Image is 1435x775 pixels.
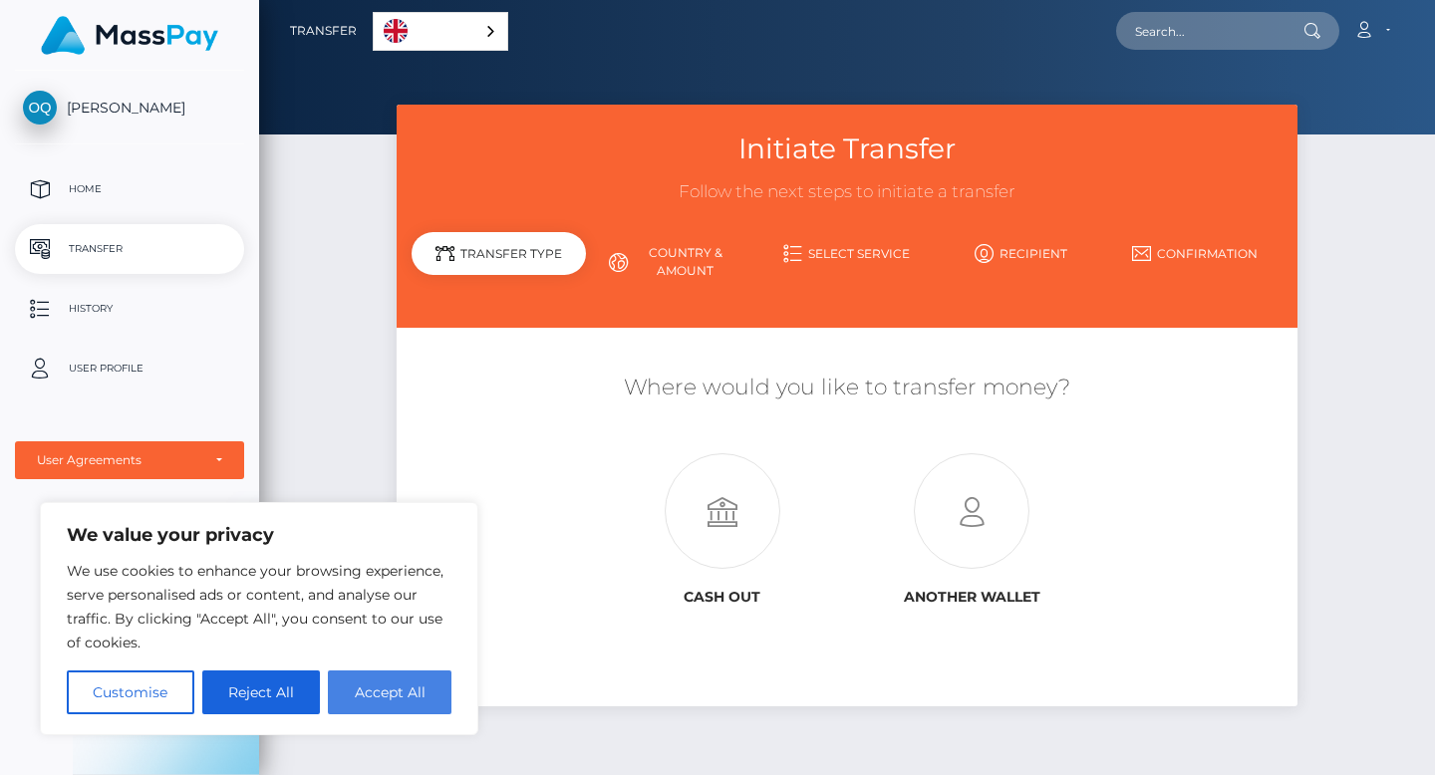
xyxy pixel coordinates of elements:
[15,441,244,479] button: User Agreements
[612,589,832,606] h6: Cash out
[934,236,1108,271] a: Recipient
[15,99,244,117] span: [PERSON_NAME]
[290,10,357,52] a: Transfer
[37,452,200,468] div: User Agreements
[15,284,244,334] a: History
[67,670,194,714] button: Customise
[412,180,1282,204] h3: Follow the next steps to initiate a transfer
[374,13,507,50] a: English
[412,129,1282,168] h3: Initiate Transfer
[15,344,244,393] a: User Profile
[23,234,236,264] p: Transfer
[15,164,244,214] a: Home
[328,670,451,714] button: Accept All
[412,373,1282,403] h5: Where would you like to transfer money?
[15,224,244,274] a: Transfer
[23,174,236,204] p: Home
[412,232,586,275] div: Transfer Type
[1108,236,1283,271] a: Confirmation
[202,670,321,714] button: Reject All
[23,294,236,324] p: History
[760,236,935,271] a: Select Service
[1116,12,1303,50] input: Search...
[23,354,236,384] p: User Profile
[40,502,478,735] div: We value your privacy
[41,16,218,55] img: MassPay
[373,12,508,51] div: Language
[67,559,451,654] p: We use cookies to enhance your browsing experience, serve personalised ads or content, and analys...
[67,523,451,547] p: We value your privacy
[586,236,760,288] a: Country & Amount
[862,589,1082,606] h6: Another wallet
[373,12,508,51] aside: Language selected: English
